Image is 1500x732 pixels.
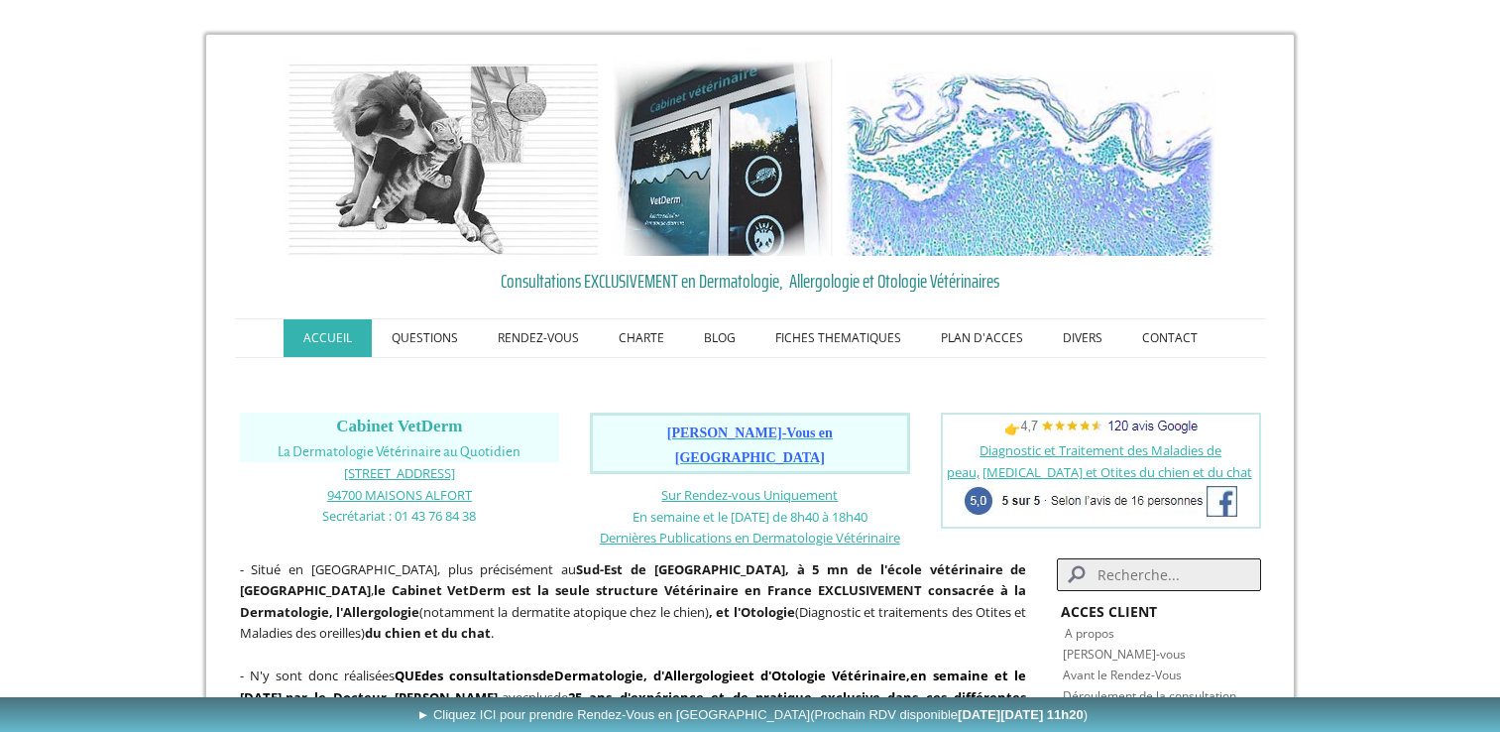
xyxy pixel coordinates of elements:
span: 94700 MAISONS ALFORT [327,486,472,504]
a: CONTACT [1122,319,1217,357]
span: (Prochain RDV disponible ) [810,707,1088,722]
a: Avant le Rendez-Vous [1063,667,1182,683]
strong: des [421,667,443,684]
strong: de , d' et d' [449,667,880,684]
a: Sur Rendez-vous Uniquement [661,486,838,504]
span: avec de [240,667,1027,727]
span: ► Cliquez ICI pour prendre Rendez-Vous en [GEOGRAPHIC_DATA] [416,707,1088,722]
strong: le [374,581,386,599]
span: plus [528,688,553,706]
span: par le Docteur [PERSON_NAME] [286,688,498,706]
a: consultations [449,667,538,684]
a: 94700 MAISONS ALFORT [327,485,472,504]
span: En semaine et le [DATE] de 8h40 à 18h40 [633,508,867,526]
strong: ACCES CLIENT [1061,602,1157,621]
b: [DATE][DATE] 11h20 [958,707,1084,722]
span: Dernières Publications en Dermatologie Vétérinaire [600,529,900,547]
a: [MEDICAL_DATA] et Otites du chien et du chat [982,463,1252,481]
a: RENDEZ-VOUS [478,319,599,357]
strong: , [906,667,910,684]
span: - Situé en [GEOGRAPHIC_DATA], plus précisément au , (notamment la dermatite atopique chez le chie... [240,560,1027,643]
a: ACCUEIL [284,319,372,357]
a: CHARTE [599,319,684,357]
input: Search [1057,558,1260,591]
a: Dernières Publications en Dermatologie Vétérinaire [600,528,900,547]
span: [PERSON_NAME]-Vous en [GEOGRAPHIC_DATA] [667,426,833,465]
span: 👉 [1004,420,1198,437]
a: DIVERS [1043,319,1122,357]
a: Allergologie [664,667,741,684]
a: Dermatologie [554,667,643,684]
strong: du chien et du chat [365,624,491,642]
a: BLOG [684,319,755,357]
strong: Sud-Est de [GEOGRAPHIC_DATA], à 5 mn de l'école vétérinaire de [GEOGRAPHIC_DATA] [240,560,1027,600]
a: [PERSON_NAME]-vous [1063,646,1186,663]
a: aire [880,667,906,684]
span: [STREET_ADDRESS] [344,464,455,482]
strong: 25 ans d'expérience et de pratique exclusive dans ces différentes spécialités. [240,688,1027,728]
span: La Dermatologie Vétérinaire au Quotidien [278,444,520,459]
span: , [282,688,286,706]
span: Cabinet VetDerm [336,417,462,435]
a: QUESTIONS [372,319,478,357]
a: Diagnostic et Traitement des Maladies de peau, [947,441,1222,481]
b: France EXCLUSIVEMENT consacrée à la Dermatologie, l'Allergologie [240,581,1027,621]
a: Otologie Vétérin [771,667,880,684]
a: [STREET_ADDRESS] [344,463,455,482]
b: Cabinet VetDerm est la seule structure Vétérinaire en [392,581,762,599]
a: Consultations EXCLUSIVEMENT en Dermatologie, Allergologie et Otologie Vétérinaires [240,266,1261,296]
a: FICHES THEMATIQUES [755,319,921,357]
span: - N'y sont donc réalisées [240,667,1027,727]
a: Déroulement de la consultation [1063,687,1236,704]
strong: QUE [395,667,421,684]
b: , et l'Otologie [709,603,795,621]
a: PLAN D'ACCES [921,319,1043,357]
a: [PERSON_NAME]-Vous en [GEOGRAPHIC_DATA] [667,427,833,465]
a: A propos [1065,625,1114,642]
b: , [286,688,502,706]
span: Secrétariat : 01 43 76 84 38 [322,507,476,525]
